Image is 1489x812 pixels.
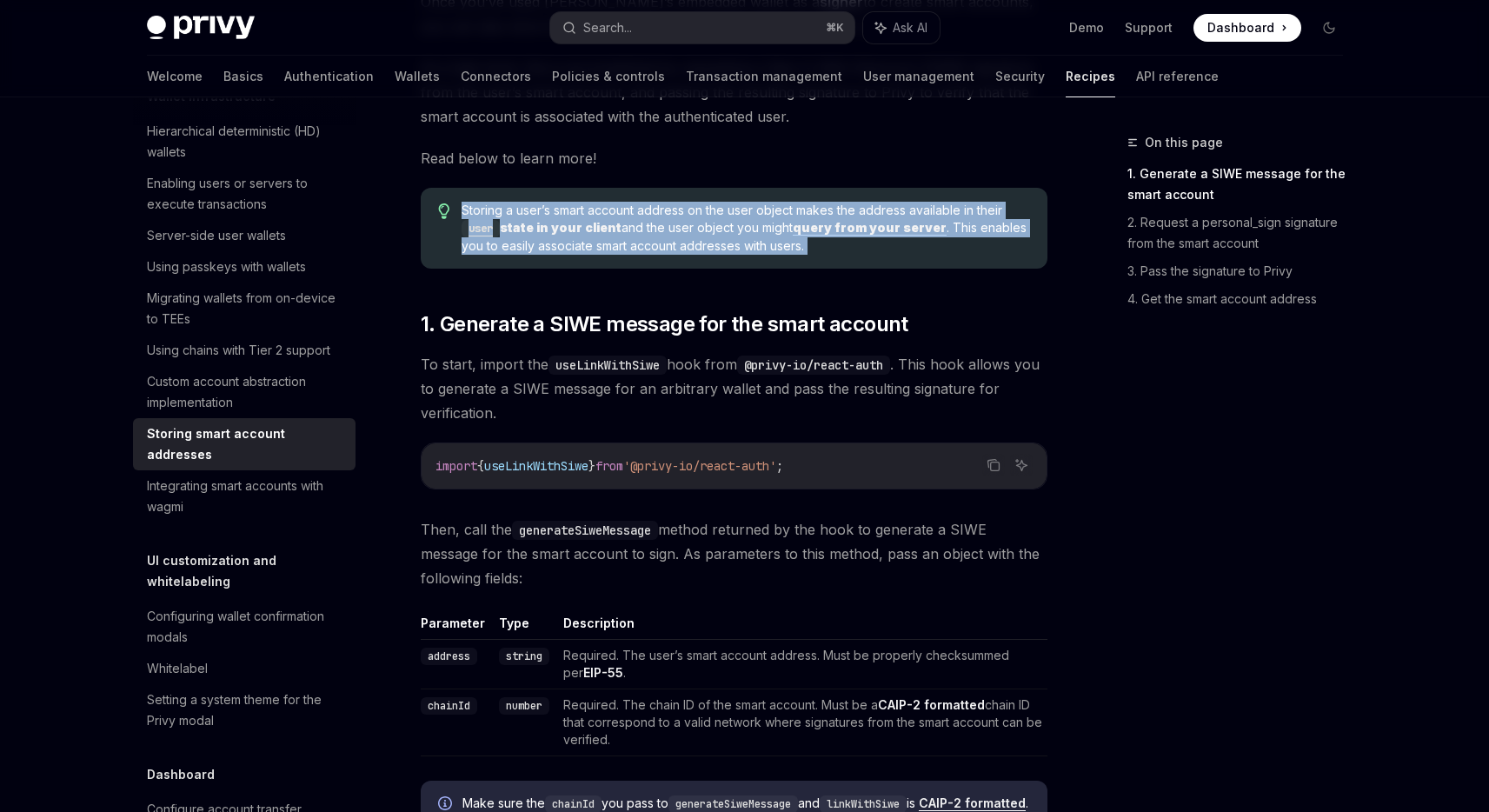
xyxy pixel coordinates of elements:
h5: UI customization and whitelabeling [147,550,356,592]
a: Setting a system theme for the Privy modal [133,684,356,736]
div: Whitelabel [147,658,208,679]
h5: Dashboard [147,764,215,785]
td: Required. The chain ID of the smart account. Must be a chain ID that correspond to a valid networ... [556,689,1047,756]
span: To start, import the hook from . This hook allows you to generate a SIWE message for an arbitrary... [421,352,1047,425]
span: Read below to learn more! [421,146,1047,170]
button: Ask AI [863,12,940,43]
span: ; [776,458,783,474]
a: User management [863,56,974,97]
a: userstate in your client [462,220,622,235]
code: user [462,220,500,237]
div: Migrating wallets from on-device to TEEs [147,288,345,329]
a: Demo [1069,19,1104,37]
span: Storing a user’s smart account address on the user object makes the address available in their an... [462,202,1029,255]
th: Description [556,615,1047,640]
div: Custom account abstraction implementation [147,371,345,413]
div: Enabling users or servers to execute transactions [147,173,345,215]
span: Dashboard [1207,19,1274,37]
div: Storing smart account addresses [147,423,345,465]
span: { [477,458,484,474]
a: Whitelabel [133,653,356,684]
a: Migrating wallets from on-device to TEEs [133,283,356,335]
button: Search...⌘K [550,12,854,43]
span: import [435,458,477,474]
span: } [588,458,595,474]
span: ⌘ K [826,21,844,35]
svg: Tip [438,203,450,219]
code: chainId [421,697,477,715]
div: Server-side user wallets [147,225,286,246]
span: Then, call the method returned by the hook to generate a SIWE message for the smart account to si... [421,517,1047,590]
a: Enabling users or servers to execute transactions [133,168,356,220]
a: 3. Pass the signature to Privy [1127,257,1357,285]
a: 4. Get the smart account address [1127,285,1357,313]
a: CAIP-2 formatted [919,795,1026,811]
b: state in your client [462,220,622,235]
a: Wallets [395,56,440,97]
code: address [421,648,477,665]
span: On this page [1145,132,1223,153]
th: Parameter [421,615,492,640]
div: Search... [583,17,632,38]
td: Required. The user’s smart account address. Must be properly checksummed per . [556,640,1047,689]
a: Security [995,56,1045,97]
a: Policies & controls [552,56,665,97]
button: Ask AI [1010,454,1033,476]
a: Custom account abstraction implementation [133,366,356,418]
button: Toggle dark mode [1315,14,1343,42]
code: @privy-io/react-auth [737,356,890,375]
span: from [595,458,623,474]
th: Type [492,615,556,640]
div: Hierarchical deterministic (HD) wallets [147,121,345,163]
a: Recipes [1066,56,1115,97]
span: '@privy-io/react-auth' [623,458,776,474]
a: Storing smart account addresses [133,418,356,470]
a: 1. Generate a SIWE message for the smart account [1127,160,1357,209]
a: Using passkeys with wallets [133,251,356,283]
a: EIP-55 [583,665,623,681]
code: generateSiweMessage [512,521,658,540]
a: Configuring wallet confirmation modals [133,601,356,653]
a: Connectors [461,56,531,97]
span: 1. Generate a SIWE message for the smart account [421,310,908,338]
b: query from your server [793,220,947,235]
a: API reference [1136,56,1219,97]
div: Setting a system theme for the Privy modal [147,689,345,731]
a: Using chains with Tier 2 support [133,335,356,366]
a: Dashboard [1193,14,1301,42]
code: string [499,648,549,665]
div: Configuring wallet confirmation modals [147,606,345,648]
div: Using chains with Tier 2 support [147,340,330,361]
span: useLinkWithSiwe [484,458,588,474]
a: Basics [223,56,263,97]
div: Using passkeys with wallets [147,256,306,277]
a: Authentication [284,56,374,97]
a: CAIP-2 formatted [878,697,985,713]
a: Server-side user wallets [133,220,356,251]
a: Support [1125,19,1173,37]
img: dark logo [147,16,255,40]
span: Ask AI [893,19,927,37]
a: Hierarchical deterministic (HD) wallets [133,116,356,168]
div: Integrating smart accounts with wagmi [147,476,345,517]
a: query from your server [793,220,947,236]
a: Integrating smart accounts with wagmi [133,470,356,522]
button: Copy the contents from the code block [982,454,1005,476]
a: Transaction management [686,56,842,97]
a: Welcome [147,56,203,97]
code: useLinkWithSiwe [548,356,667,375]
a: 2. Request a personal_sign signature from the smart account [1127,209,1357,257]
code: number [499,697,549,715]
